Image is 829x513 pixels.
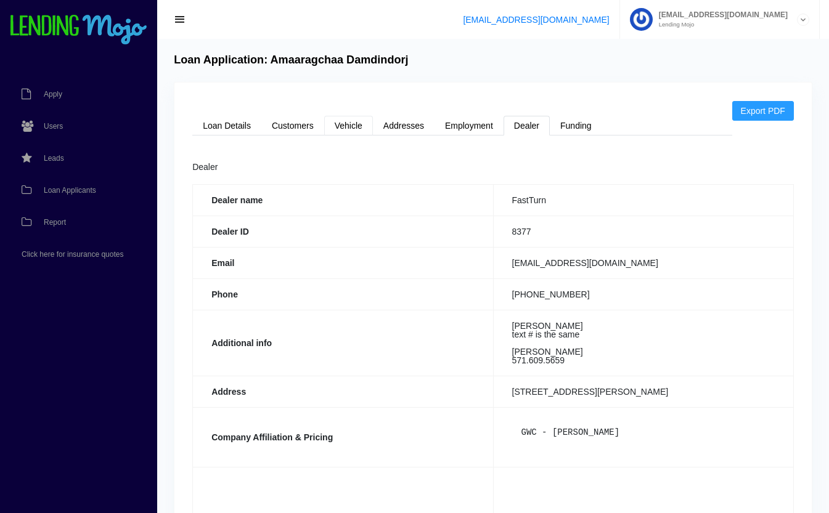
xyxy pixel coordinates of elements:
[44,187,96,194] span: Loan Applicants
[653,11,788,18] span: [EMAIL_ADDRESS][DOMAIN_NAME]
[493,216,793,247] td: 8377
[22,251,123,258] span: Click here for insurance quotes
[493,278,793,310] td: [PHONE_NUMBER]
[630,8,653,31] img: Profile image
[44,155,64,162] span: Leads
[261,116,324,135] a: Customers
[504,116,550,135] a: Dealer
[174,54,408,67] h4: Loan Application: Amaaragchaa Damdindorj
[493,376,793,407] td: [STREET_ADDRESS][PERSON_NAME]
[653,22,788,28] small: Lending Mojo
[493,184,793,216] td: FastTurn
[463,15,609,25] a: [EMAIL_ADDRESS][DOMAIN_NAME]
[192,116,261,135] a: Loan Details
[732,101,794,121] a: Export PDF
[550,116,602,135] a: Funding
[44,91,62,98] span: Apply
[193,278,493,310] th: Phone
[493,247,793,278] td: [EMAIL_ADDRESS][DOMAIN_NAME]
[324,116,373,135] a: Vehicle
[193,247,493,278] th: Email
[435,116,504,135] a: Employment
[193,407,493,467] th: Company Affiliation & Pricing
[493,310,793,376] td: [PERSON_NAME] text # is the same [PERSON_NAME] 571.609.5659
[373,116,435,135] a: Addresses
[512,419,775,446] pre: GWC - [PERSON_NAME]
[44,219,66,226] span: Report
[193,216,493,247] th: Dealer ID
[193,184,493,216] th: Dealer name
[193,310,493,376] th: Additional info
[193,376,493,407] th: Address
[44,123,63,130] span: Users
[9,15,148,46] img: logo-small.png
[192,160,794,175] div: Dealer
